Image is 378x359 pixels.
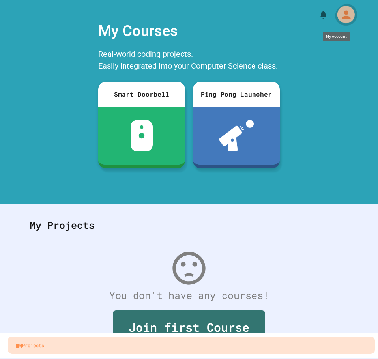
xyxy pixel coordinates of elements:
div: Real-world coding projects. Easily integrated into your Computer Science class. [94,46,284,76]
div: My Account [327,4,357,26]
div: My Notifications [304,8,330,21]
a: Projects [8,337,375,354]
div: You don't have any courses! [22,288,356,303]
div: My Courses [94,16,284,46]
img: ppl-with-ball.png [219,120,254,151]
div: My Account [323,32,350,41]
div: Smart Doorbell [98,82,185,107]
img: sdb-white.svg [131,120,153,151]
div: My Projects [22,210,356,241]
a: Join first Course [113,310,265,346]
div: Ping Pong Launcher [193,82,280,107]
